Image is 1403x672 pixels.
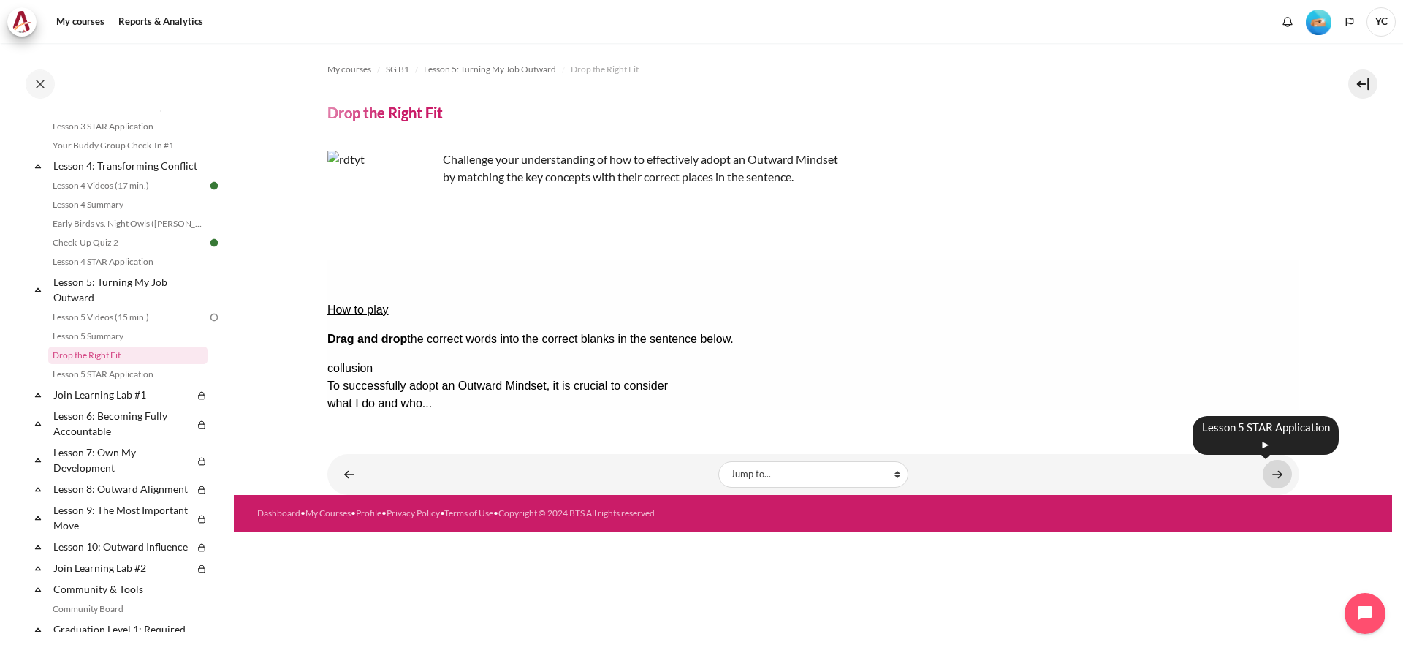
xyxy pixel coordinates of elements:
[31,482,45,497] span: Collapse
[327,103,443,122] h4: Drop the Right Fit
[51,385,193,404] a: Join Learning Lab #1
[51,272,208,307] a: Lesson 5: Turning My Job Outward
[12,11,32,33] img: Architeck
[48,347,208,364] a: Drop the Right Fit
[327,63,371,76] span: My courses
[51,479,193,499] a: Lesson 8: Outward Alignment
[48,600,208,618] a: Community Board
[1300,8,1337,35] a: Level #2
[51,619,208,639] a: Graduation Level 1: Required
[48,196,208,214] a: Lesson 4 Summary
[444,507,493,518] a: Terms of Use
[305,507,351,518] a: My Courses
[113,7,208,37] a: Reports & Analytics
[1193,416,1339,455] div: Lesson 5 STAR Application ►
[48,366,208,383] a: Lesson 5 STAR Application
[31,540,45,554] span: Collapse
[51,406,193,441] a: Lesson 6: Becoming Fully Accountable
[387,507,440,518] a: Privacy Policy
[571,61,639,78] a: Drop the Right Fit
[327,151,437,260] img: rdtyt
[386,63,409,76] span: SG B1
[31,510,45,525] span: Collapse
[327,151,839,186] p: Challenge your understanding of how to effectively adopt an Outward Mindset by matching the key c...
[257,507,876,520] div: • • • • •
[31,582,45,597] span: Collapse
[1306,8,1331,35] div: Level #2
[1339,11,1361,33] button: Languages
[498,507,655,518] a: Copyright © 2024 BTS All rights reserved
[51,7,110,37] a: My courses
[424,63,556,76] span: Lesson 5: Turning My Job Outward
[51,558,193,578] a: Join Learning Lab #2
[424,61,556,78] a: Lesson 5: Turning My Job Outward
[31,159,45,173] span: Collapse
[1366,7,1396,37] a: User menu
[51,537,193,556] a: Lesson 10: Outward Influence
[48,177,208,195] a: Lesson 4 Videos (17 min.)
[48,234,208,252] a: Check-Up Quiz 2
[31,416,45,431] span: Collapse
[335,460,364,488] a: ◄ Lesson 5 Summary
[31,453,45,467] span: Collapse
[7,7,44,37] a: Architeck Architeck
[1306,10,1331,35] img: Level #2
[48,253,208,271] a: Lesson 4 STAR Application
[386,61,409,78] a: SG B1
[234,43,1392,495] section: Content
[327,61,371,78] a: My courses
[48,215,208,233] a: Early Birds vs. Night Owls ([PERSON_NAME]'s Story)
[31,282,45,297] span: Collapse
[51,500,193,535] a: Lesson 9: The Most Important Move
[257,507,300,518] a: Dashboard
[1277,11,1299,33] div: Show notification window with no new notifications
[51,156,208,175] a: Lesson 4: Transforming Conflict
[208,311,221,324] img: To do
[51,579,208,599] a: Community & Tools
[1366,7,1396,37] span: YC
[571,63,639,76] span: Drop the Right Fit
[48,118,208,135] a: Lesson 3 STAR Application
[51,442,193,477] a: Lesson 7: Own My Development
[208,236,221,249] img: Done
[31,388,45,402] span: Collapse
[356,507,381,518] a: Profile
[208,179,221,192] img: Done
[48,328,208,345] a: Lesson 5 Summary
[327,260,1299,410] iframe: Drop the Right Fit
[31,561,45,575] span: Collapse
[48,309,208,326] a: Lesson 5 Videos (15 min.)
[48,137,208,154] a: Your Buddy Group Check-In #1
[327,58,1299,81] nav: Navigation bar
[31,622,45,637] span: Collapse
